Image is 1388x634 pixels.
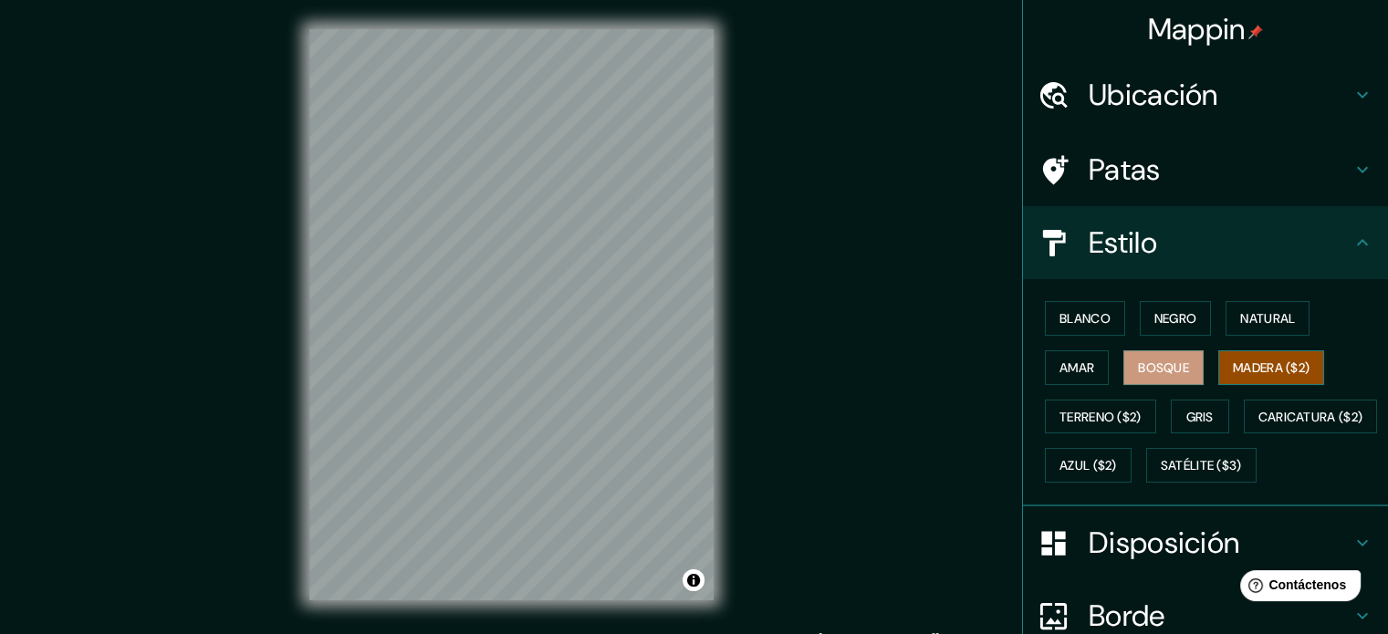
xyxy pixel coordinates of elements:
font: Madera ($2) [1233,359,1310,376]
div: Ubicación [1023,58,1388,131]
font: Ubicación [1089,76,1218,114]
font: Mappin [1148,10,1246,48]
font: Disposición [1089,524,1239,562]
font: Bosque [1138,359,1189,376]
button: Blanco [1045,301,1125,336]
div: Patas [1023,133,1388,206]
font: Estilo [1089,223,1157,262]
font: Caricatura ($2) [1258,409,1363,425]
font: Natural [1240,310,1295,327]
button: Amar [1045,350,1109,385]
div: Disposición [1023,506,1388,579]
font: Terreno ($2) [1059,409,1142,425]
font: Gris [1186,409,1214,425]
button: Caricatura ($2) [1244,400,1378,434]
iframe: Lanzador de widgets de ayuda [1226,563,1368,614]
div: Estilo [1023,206,1388,279]
img: pin-icon.png [1248,25,1263,39]
button: Azul ($2) [1045,448,1132,483]
button: Negro [1140,301,1212,336]
font: Satélite ($3) [1161,458,1242,474]
font: Patas [1089,151,1161,189]
font: Blanco [1059,310,1111,327]
button: Madera ($2) [1218,350,1324,385]
button: Gris [1171,400,1229,434]
button: Terreno ($2) [1045,400,1156,434]
font: Azul ($2) [1059,458,1117,474]
button: Activar o desactivar atribución [683,569,704,591]
font: Amar [1059,359,1094,376]
canvas: Mapa [309,29,714,600]
button: Satélite ($3) [1146,448,1257,483]
font: Negro [1154,310,1197,327]
button: Bosque [1123,350,1204,385]
button: Natural [1226,301,1310,336]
